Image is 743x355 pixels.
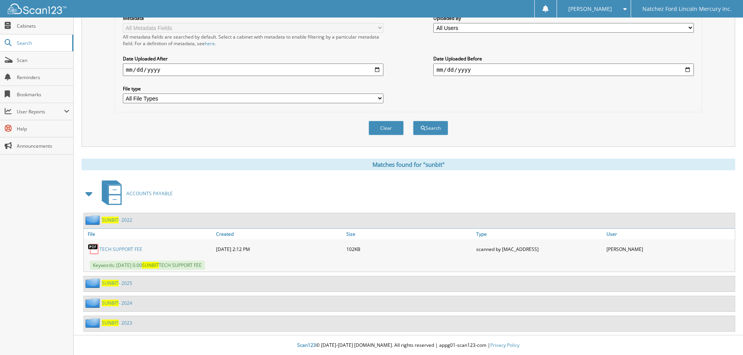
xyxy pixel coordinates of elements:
[344,229,475,239] a: Size
[85,298,102,308] img: folder2.png
[17,74,69,81] span: Reminders
[85,318,102,328] img: folder2.png
[102,280,132,286] a: SUNBIT- 2025
[413,121,448,135] button: Search
[205,40,215,47] a: here
[99,246,142,253] a: TECH SUPPORT FEE
[214,241,344,257] div: [DATE] 2:12 PM
[102,300,132,306] a: SUNBIT- 2024
[17,108,64,115] span: User Reports
[17,125,69,132] span: Help
[433,64,694,76] input: end
[74,336,743,355] div: © [DATE]-[DATE] [DOMAIN_NAME]. All rights reserved | appg01-scan123-com |
[123,34,383,47] div: All metadata fields are searched by default. Select a cabinet with metadata to enable filtering b...
[369,121,404,135] button: Clear
[97,178,173,209] a: ACCOUNTS PAYABLE
[126,190,173,197] span: ACCOUNTS PAYABLE
[568,7,612,11] span: [PERSON_NAME]
[84,229,214,239] a: File
[433,55,694,62] label: Date Uploaded Before
[123,85,383,92] label: File type
[8,4,66,14] img: scan123-logo-white.svg
[123,64,383,76] input: start
[605,229,735,239] a: User
[90,261,205,270] span: Keywords: [DATE] 0.00 TECH SUPPORT FEE
[85,278,102,288] img: folder2.png
[102,217,132,223] a: SUNBIT- 2022
[17,57,69,64] span: Scan
[17,23,69,29] span: Cabinets
[642,7,732,11] span: Natchez Ford Lincoln Mercury Inc.
[102,217,119,223] span: SUNBIT
[82,159,735,170] div: Matches found for "sunbit"
[102,300,119,306] span: SUNBIT
[297,342,316,348] span: Scan123
[102,320,119,326] span: SUNBIT
[17,40,68,46] span: Search
[605,241,735,257] div: [PERSON_NAME]
[17,143,69,149] span: Announcements
[474,229,605,239] a: Type
[123,15,383,21] label: Metadata
[17,91,69,98] span: Bookmarks
[102,280,119,286] span: SUNBIT
[88,243,99,255] img: PDF.png
[474,241,605,257] div: scanned by [MAC_ADDRESS]
[344,241,475,257] div: 102KB
[433,15,694,21] label: Uploaded By
[214,229,344,239] a: Created
[123,55,383,62] label: Date Uploaded After
[85,215,102,225] img: folder2.png
[490,342,520,348] a: Privacy Policy
[102,320,132,326] a: SUNBIT- 2023
[142,262,159,268] span: SUNBIT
